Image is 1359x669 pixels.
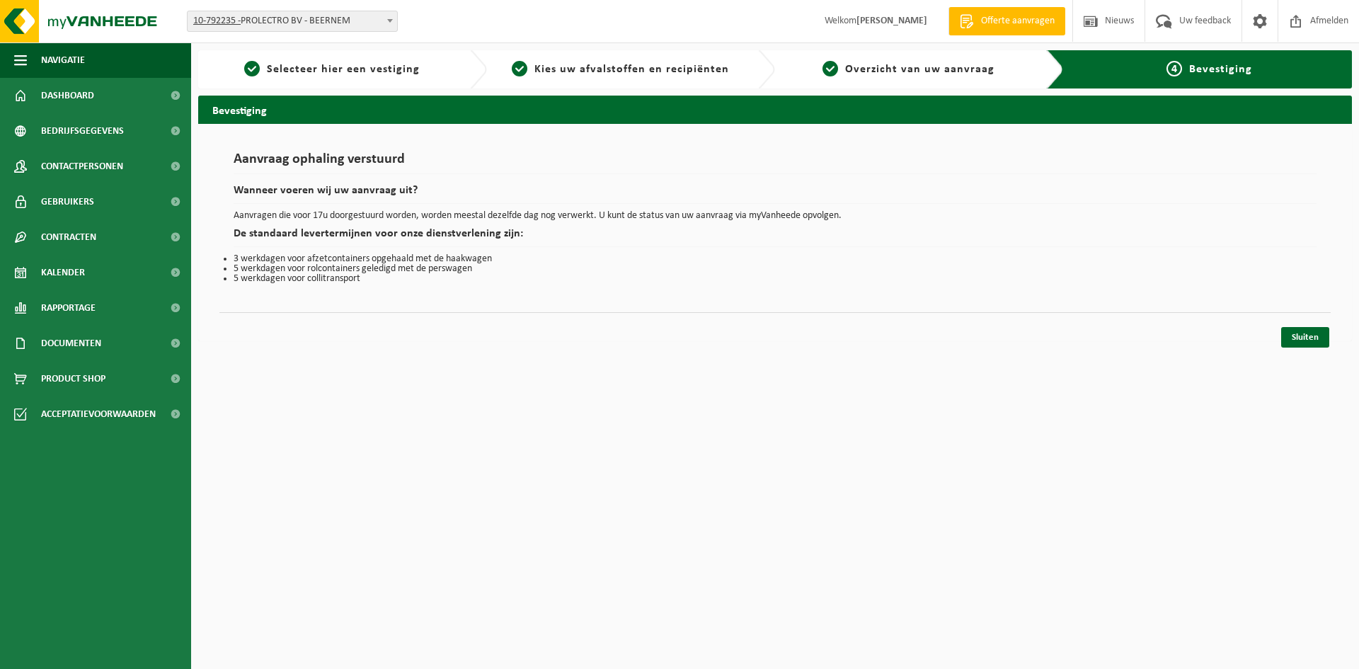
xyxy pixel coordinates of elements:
[534,64,729,75] span: Kies uw afvalstoffen en recipiënten
[234,211,1317,221] p: Aanvragen die voor 17u doorgestuurd worden, worden meestal dezelfde dag nog verwerkt. U kunt de s...
[41,396,156,432] span: Acceptatievoorwaarden
[948,7,1065,35] a: Offerte aanvragen
[782,61,1036,78] a: 3Overzicht van uw aanvraag
[234,152,1317,174] h1: Aanvraag ophaling verstuurd
[845,64,994,75] span: Overzicht van uw aanvraag
[1189,64,1252,75] span: Bevestiging
[267,64,420,75] span: Selecteer hier een vestiging
[41,184,94,219] span: Gebruikers
[205,61,459,78] a: 1Selecteer hier een vestiging
[41,78,94,113] span: Dashboard
[41,290,96,326] span: Rapportage
[856,16,927,26] strong: [PERSON_NAME]
[188,11,397,31] span: 10-792235 - PROLECTRO BV - BEERNEM
[244,61,260,76] span: 1
[187,11,398,32] span: 10-792235 - PROLECTRO BV - BEERNEM
[234,185,1317,204] h2: Wanneer voeren wij uw aanvraag uit?
[512,61,527,76] span: 2
[41,149,123,184] span: Contactpersonen
[234,228,1317,247] h2: De standaard levertermijnen voor onze dienstverlening zijn:
[198,96,1352,123] h2: Bevestiging
[41,42,85,78] span: Navigatie
[41,113,124,149] span: Bedrijfsgegevens
[494,61,747,78] a: 2Kies uw afvalstoffen en recipiënten
[977,14,1058,28] span: Offerte aanvragen
[234,254,1317,264] li: 3 werkdagen voor afzetcontainers opgehaald met de haakwagen
[41,255,85,290] span: Kalender
[234,274,1317,284] li: 5 werkdagen voor collitransport
[1166,61,1182,76] span: 4
[41,361,105,396] span: Product Shop
[41,219,96,255] span: Contracten
[41,326,101,361] span: Documenten
[822,61,838,76] span: 3
[234,264,1317,274] li: 5 werkdagen voor rolcontainers geledigd met de perswagen
[193,16,241,26] tcxspan: Call 10-792235 - via 3CX
[1281,327,1329,348] a: Sluiten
